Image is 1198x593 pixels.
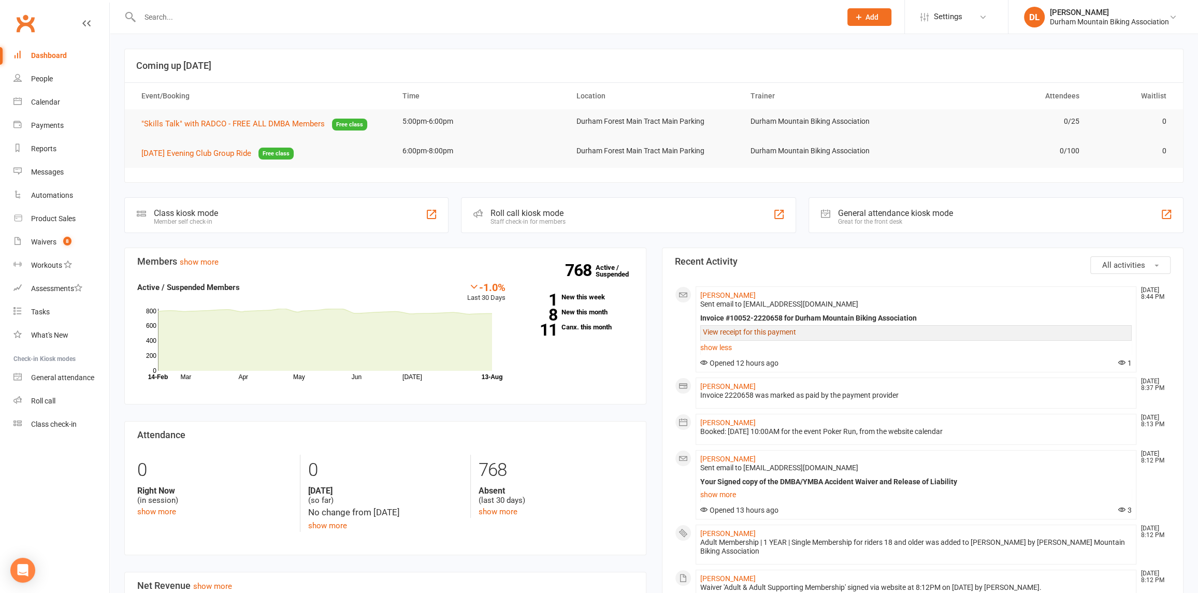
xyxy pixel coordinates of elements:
[137,283,240,292] strong: Active / Suspended Members
[31,168,64,176] div: Messages
[13,44,109,67] a: Dashboard
[13,91,109,114] a: Calendar
[675,256,1171,267] h3: Recent Activity
[479,455,633,486] div: 768
[1136,378,1170,392] time: [DATE] 8:37 PM
[479,507,517,516] a: show more
[1024,7,1045,27] div: DL
[1136,287,1170,300] time: [DATE] 8:44 PM
[132,83,393,109] th: Event/Booking
[31,397,55,405] div: Roll call
[13,389,109,413] a: Roll call
[1089,139,1176,163] td: 0
[1102,261,1145,270] span: All activities
[700,340,1132,355] a: show less
[13,366,109,389] a: General attendance kiosk mode
[10,558,35,583] div: Open Intercom Messenger
[141,149,251,158] span: [DATE] Evening Club Group Ride
[838,218,953,225] div: Great for the front desk
[31,308,50,316] div: Tasks
[31,373,94,382] div: General attendance
[700,574,756,583] a: [PERSON_NAME]
[63,237,71,245] span: 8
[700,478,1132,486] div: Your Signed copy of the DMBA/YMBA Accident Waiver and Release of Liability
[31,420,77,428] div: Class check-in
[467,281,506,303] div: Last 30 Days
[137,455,292,486] div: 0
[521,307,557,323] strong: 8
[31,261,62,269] div: Workouts
[137,581,633,591] h3: Net Revenue
[1136,451,1170,464] time: [DATE] 8:12 PM
[741,139,915,163] td: Durham Mountain Biking Association
[700,487,1132,502] a: show more
[596,256,641,285] a: 768Active / Suspended
[141,119,325,128] span: "Skills Talk" with RADCO - FREE ALL DMBA Members
[700,506,778,514] span: Opened 13 hours ago
[31,98,60,106] div: Calendar
[31,331,68,339] div: What's New
[700,359,778,367] span: Opened 12 hours ago
[567,109,741,134] td: Durham Forest Main Tract Main Parking
[490,218,566,225] div: Staff check-in for members
[154,208,218,218] div: Class kiosk mode
[567,83,741,109] th: Location
[1136,525,1170,539] time: [DATE] 8:12 PM
[700,382,756,390] a: [PERSON_NAME]
[1050,8,1169,17] div: [PERSON_NAME]
[13,114,109,137] a: Payments
[393,83,567,109] th: Time
[700,464,858,472] span: Sent email to [EMAIL_ADDRESS][DOMAIN_NAME]
[31,238,56,246] div: Waivers
[1136,414,1170,428] time: [DATE] 8:13 PM
[521,309,633,315] a: 8New this month
[479,486,633,505] div: (last 30 days)
[31,214,76,223] div: Product Sales
[700,538,1132,556] div: Adult Membership | 1 YEAR | Single Membership for riders 18 and older was added to [PERSON_NAME] ...
[700,427,1132,436] div: Booked: [DATE] 10:00AM for the event Poker Run, from the website calendar
[31,75,53,83] div: People
[521,294,633,300] a: 1New this week
[700,300,858,308] span: Sent email to [EMAIL_ADDRESS][DOMAIN_NAME]
[31,144,56,153] div: Reports
[13,254,109,277] a: Workouts
[180,257,219,267] a: show more
[137,10,834,24] input: Search...
[13,184,109,207] a: Automations
[1136,570,1170,584] time: [DATE] 8:12 PM
[13,137,109,161] a: Reports
[13,230,109,254] a: Waivers 8
[703,328,796,336] a: View receipt for this payment
[934,5,962,28] span: Settings
[13,413,109,436] a: Class kiosk mode
[521,292,557,308] strong: 1
[565,263,596,278] strong: 768
[308,486,463,505] div: (so far)
[700,418,756,427] a: [PERSON_NAME]
[521,324,633,330] a: 11Canx. this month
[700,314,1132,323] div: Invoice #10052-2220658 for Durham Mountain Biking Association
[1090,256,1171,274] button: All activities
[479,486,633,496] strong: Absent
[308,521,347,530] a: show more
[308,486,463,496] strong: [DATE]
[13,207,109,230] a: Product Sales
[915,83,1089,109] th: Attendees
[136,61,1172,71] h3: Coming up [DATE]
[393,139,567,163] td: 6:00pm-8:00pm
[31,284,82,293] div: Assessments
[13,324,109,347] a: What's New
[700,583,1132,592] div: Waiver 'Adult & Adult Supporting Membership' signed via website at 8:12PM on [DATE] by [PERSON_NA...
[141,147,294,160] button: [DATE] Evening Club Group RideFree class
[137,486,292,496] strong: Right Now
[13,300,109,324] a: Tasks
[13,67,109,91] a: People
[31,51,67,60] div: Dashboard
[741,83,915,109] th: Trainer
[12,10,38,36] a: Clubworx
[490,208,566,218] div: Roll call kiosk mode
[137,256,633,267] h3: Members
[467,281,506,293] div: -1.0%
[567,139,741,163] td: Durham Forest Main Tract Main Parking
[193,582,232,591] a: show more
